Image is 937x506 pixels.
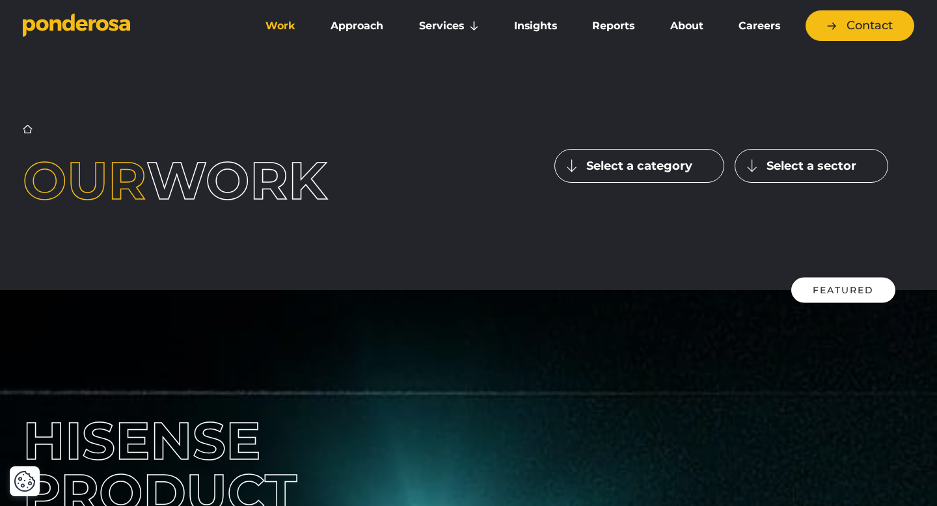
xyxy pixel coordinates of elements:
[791,278,895,303] div: Featured
[23,13,231,39] a: Go to homepage
[23,155,383,207] h1: work
[724,12,795,40] a: Careers
[735,149,888,183] button: Select a sector
[806,10,914,41] a: Contact
[14,470,36,492] img: Revisit consent button
[23,124,33,134] a: Home
[316,12,398,40] a: Approach
[554,149,724,183] button: Select a category
[14,470,36,492] button: Cookie Settings
[23,149,146,212] span: Our
[251,12,310,40] a: Work
[499,12,572,40] a: Insights
[655,12,718,40] a: About
[577,12,649,40] a: Reports
[404,12,494,40] a: Services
